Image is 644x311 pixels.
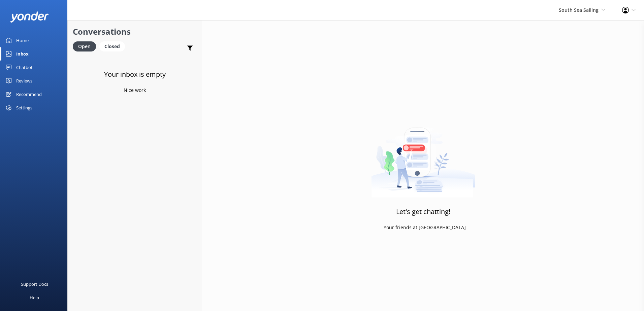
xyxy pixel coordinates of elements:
[371,113,475,198] img: artwork of a man stealing a conversation from at giant smartphone
[21,277,48,291] div: Support Docs
[99,42,128,50] a: Closed
[99,41,125,51] div: Closed
[10,11,49,23] img: yonder-white-logo.png
[73,41,96,51] div: Open
[104,69,166,80] h3: Your inbox is empty
[73,42,99,50] a: Open
[73,25,197,38] h2: Conversations
[30,291,39,304] div: Help
[381,224,466,231] p: - Your friends at [GEOGRAPHIC_DATA]
[124,87,146,94] p: Nice work
[559,7,599,13] span: South Sea Sailing
[16,101,32,114] div: Settings
[16,74,32,88] div: Reviews
[396,206,450,217] h3: Let's get chatting!
[16,61,33,74] div: Chatbot
[16,47,29,61] div: Inbox
[16,34,29,47] div: Home
[16,88,42,101] div: Recommend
